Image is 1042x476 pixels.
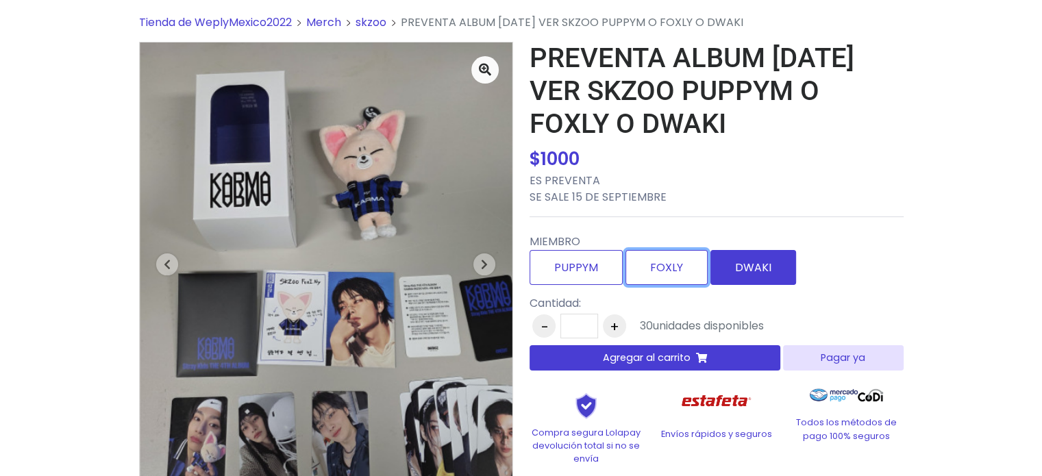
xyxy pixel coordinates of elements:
button: + [603,314,626,338]
h1: PREVENTA ALBUM [DATE] VER SKZOO PUPPYM O FOXLY O DWAKI [530,42,904,140]
img: Codi Logo [858,381,883,409]
a: skzoo [356,14,386,30]
button: Agregar al carrito [530,345,781,371]
p: Todos los métodos de pago 100% seguros [790,416,904,442]
a: Tienda de WeplyMexico2022 [139,14,292,30]
nav: breadcrumb [139,14,904,42]
img: Shield [552,392,621,418]
button: - [532,314,556,338]
span: 1000 [541,147,580,171]
span: PREVENTA ALBUM [DATE] VER SKZOO PUPPYM O FOXLY O DWAKI [401,14,743,30]
button: Pagar ya [783,345,903,371]
label: PUPPYM [530,250,623,285]
label: FOXLY [625,250,708,285]
span: Agregar al carrito [603,351,691,365]
span: 30 [640,318,653,334]
img: Mercado Pago Logo [810,381,858,409]
p: Cantidad: [530,295,764,312]
img: Estafeta Logo [671,381,762,421]
p: Compra segura Lolapay devolución total si no se envía [530,426,643,466]
div: unidades disponibles [640,318,764,334]
div: MIEMBRO [530,228,904,290]
div: $ [530,146,904,173]
p: ES PREVENTA SE SALE 15 DE SEPTIEMBRE [530,173,904,205]
p: Envíos rápidos y seguros [660,427,773,440]
label: DWAKI [710,250,796,285]
a: Merch [306,14,341,30]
